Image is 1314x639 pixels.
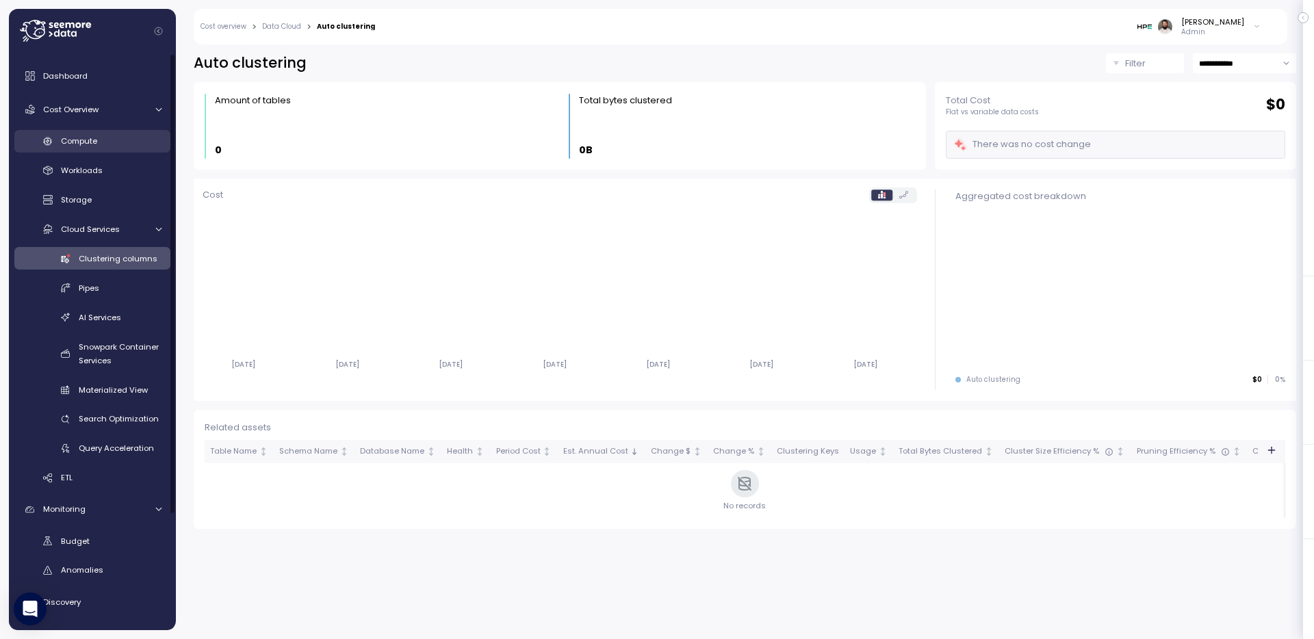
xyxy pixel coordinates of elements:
tspan: [DATE] [646,360,670,369]
a: Workloads [14,159,170,182]
tspan: [DATE] [231,360,255,369]
span: Storage [61,194,92,205]
div: Schema Name [279,445,337,458]
a: Storage [14,189,170,211]
h2: Auto clustering [194,53,307,73]
a: Materialized View [14,378,170,401]
span: Budget [61,536,90,547]
th: Schema NameNot sorted [274,440,355,463]
th: Period CostNot sorted [490,440,557,463]
div: Change % [713,445,754,458]
a: Budget [14,530,170,552]
div: Not sorted [1116,447,1125,456]
div: Related assets [205,421,1285,434]
div: Sorted descending [630,447,639,456]
div: Auto clustering [317,23,375,30]
p: Cost [203,188,223,202]
th: UsageNot sorted [845,440,893,463]
a: Dashboard [14,62,170,90]
div: Aggregated cost breakdown [955,190,1285,203]
span: Query Acceleration [79,443,154,454]
span: Anomalies [61,564,103,575]
tspan: [DATE] [335,360,359,369]
div: Not sorted [339,447,349,456]
div: Usage [850,445,876,458]
span: Search Optimization [79,413,159,424]
th: Table NameNot sorted [205,440,274,463]
span: AI Services [79,312,121,323]
th: Cluster Size Efficiency %Not sorted [999,440,1131,463]
tspan: [DATE] [853,360,877,369]
tspan: [DATE] [439,360,463,369]
div: > [252,23,257,31]
div: Not sorted [426,447,436,456]
img: ACg8ocLskjvUhBDgxtSFCRx4ztb74ewwa1VrVEuDBD_Ho1mrTsQB-QE=s96-c [1158,19,1172,34]
p: 0B [579,142,593,158]
a: Query Acceleration [14,437,170,460]
p: Total Cost [946,94,1039,107]
h2: $ 0 [1266,95,1285,115]
a: Monitoring [14,496,170,523]
img: 68775d04603bbb24c1223a5b.PNG [1137,19,1152,34]
div: Health [447,445,473,458]
div: Not sorted [756,447,766,456]
div: Not sorted [984,447,994,456]
tspan: [DATE] [749,360,773,369]
a: Discovery [14,588,170,616]
div: Amount of tables [215,94,291,107]
div: Not sorted [1232,447,1241,456]
div: Not sorted [693,447,702,456]
span: ETL [61,472,73,483]
div: Open Intercom Messenger [14,592,47,625]
a: Anomalies [14,559,170,582]
div: There was no cost change [953,137,1092,153]
div: Clustering Keys [777,445,839,458]
div: Period Cost [496,445,541,458]
p: 0 [215,142,222,158]
p: Admin [1181,27,1244,37]
div: Auto clustering [966,375,1020,384]
a: Snowpark Container Services [14,335,170,371]
span: Workloads [61,165,103,176]
a: Clustering columns [14,247,170,270]
div: Not sorted [259,447,268,456]
div: Not sorted [542,447,552,456]
div: [PERSON_NAME] [1181,16,1244,27]
a: Data Cloud [262,23,301,30]
p: $0 [1252,375,1262,384]
a: Cost overview [201,23,246,30]
th: Change %Not sorted [708,440,771,463]
tspan: [DATE] [542,360,566,369]
a: ETL [14,467,170,489]
a: Pipes [14,276,170,299]
th: Change $Not sorted [645,440,708,463]
a: Compute [14,130,170,153]
th: Est. Annual CostSorted descending [557,440,645,463]
th: Database NameNot sorted [355,440,441,463]
button: Collapse navigation [150,26,167,36]
div: Pruning Efficiency % [1137,445,1230,458]
a: Search Optimization [14,408,170,430]
div: Total Bytes Clustered [899,445,982,458]
p: Flat vs variable data costs [946,107,1039,117]
div: Not sorted [878,447,888,456]
span: Cost Overview [43,104,99,115]
a: AI Services [14,306,170,328]
th: HealthNot sorted [441,440,490,463]
button: Filter [1106,53,1184,73]
span: Compute [61,135,97,146]
a: Cost Overview [14,96,170,123]
span: Monitoring [43,504,86,514]
th: Total Bytes ClusteredNot sorted [893,440,999,463]
span: Materialized View [79,384,148,395]
span: Pipes [79,283,99,294]
span: Snowpark Container Services [79,341,159,366]
div: Not sorted [475,447,485,456]
div: > [307,23,311,31]
span: Cloud Services [61,224,120,235]
div: Cluster Size Efficiency % [1005,445,1113,458]
div: Database Name [360,445,424,458]
a: Cloud Services [14,218,170,240]
span: Discovery [43,597,81,608]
